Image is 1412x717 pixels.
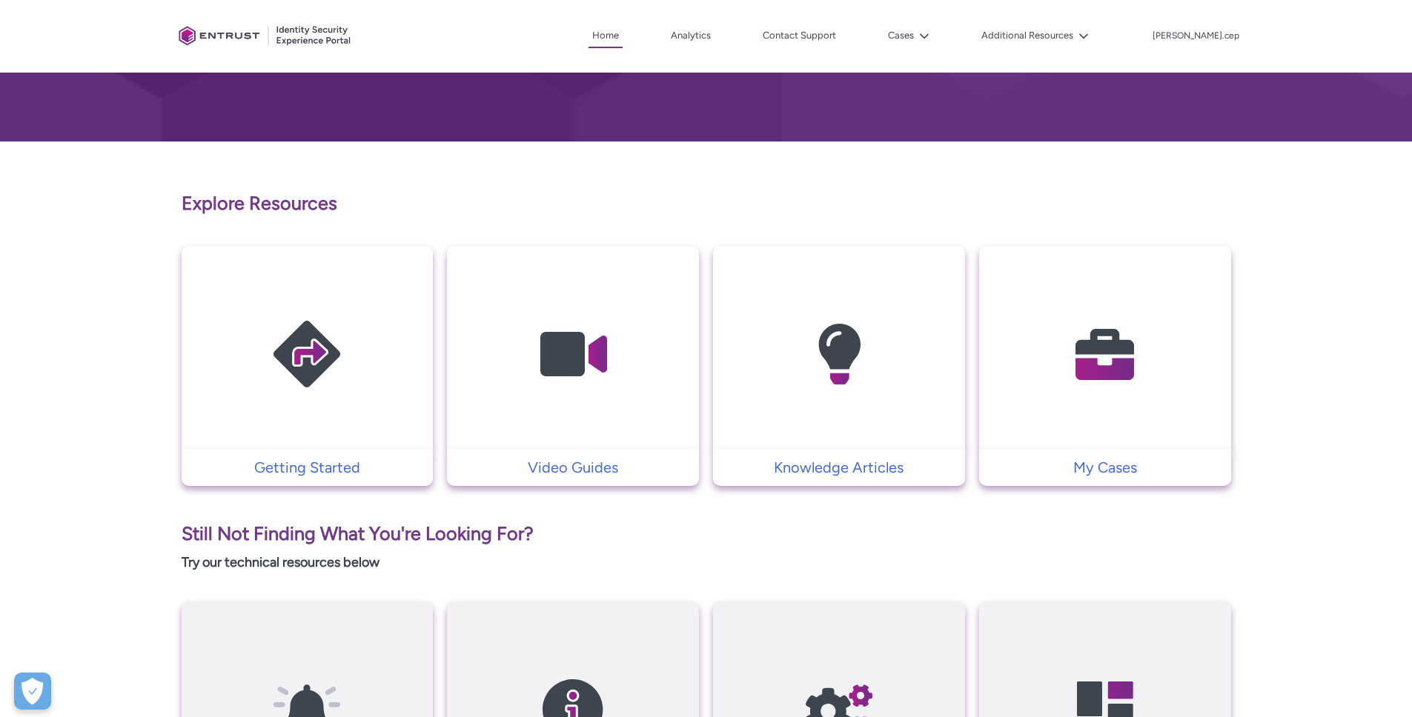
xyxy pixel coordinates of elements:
[667,24,715,47] a: Analytics, opens in new tab
[454,456,692,478] p: Video Guides
[182,190,1231,218] p: Explore Resources
[503,275,643,434] img: Video Guides
[978,24,1093,47] button: Additional Resources
[447,456,699,478] a: Video Guides
[14,673,51,710] button: Open Preferences
[769,275,909,434] img: Knowledge Articles
[14,673,51,710] div: Cookie Preferences
[979,456,1231,478] a: My Cases
[236,275,377,434] img: Getting Started
[589,24,623,48] a: Home
[189,456,426,478] p: Getting Started
[1152,27,1240,42] button: User Profile alex.cep
[1153,31,1239,41] p: [PERSON_NAME].cep
[884,24,933,47] button: Cases
[182,456,434,478] a: Getting Started
[987,456,1224,478] p: My Cases
[713,456,965,478] a: Knowledge Articles
[720,456,958,478] p: Knowledge Articles
[182,520,1231,548] p: Still Not Finding What You're Looking For?
[759,24,840,47] a: Contact Support
[1035,275,1176,434] img: My Cases
[182,553,1231,573] p: Try our technical resources below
